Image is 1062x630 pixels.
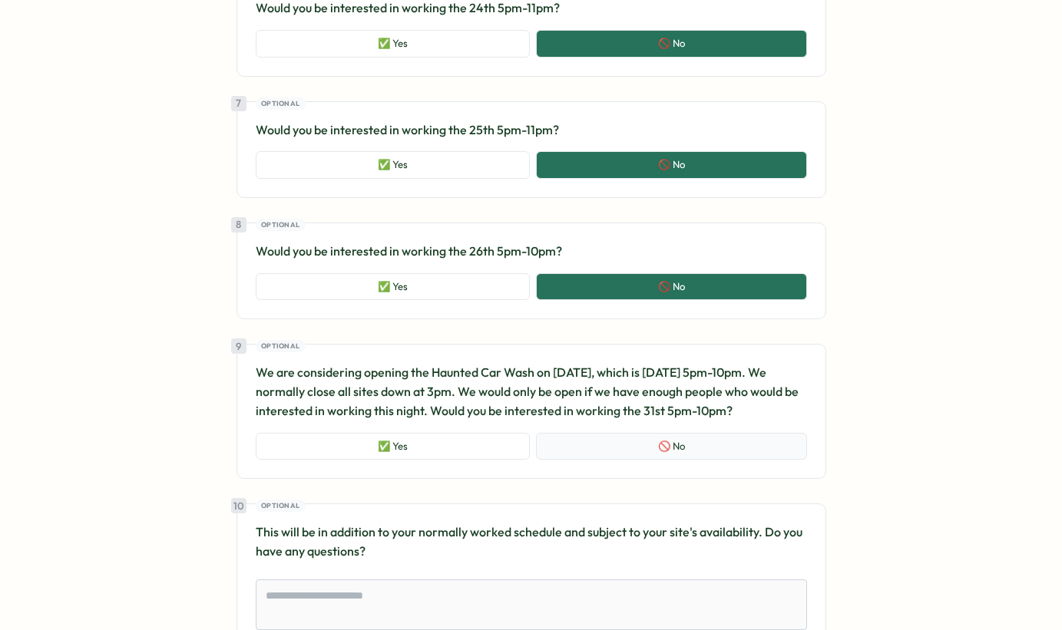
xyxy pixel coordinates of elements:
span: Optional [261,500,299,511]
span: Optional [261,98,299,109]
div: 7 [231,96,246,111]
span: Optional [261,341,299,351]
button: ✅ Yes [256,273,530,301]
p: We are considering opening the Haunted Car Wash on [DATE], which is [DATE] 5pm-10pm. We normally ... [256,363,807,420]
span: Optional [261,219,299,230]
p: This will be in addition to your normally worked schedule and subject to your site's availability... [256,523,807,561]
button: 🚫 No [536,151,807,179]
div: 8 [231,217,246,233]
button: 🚫 No [536,273,807,301]
button: ✅ Yes [256,30,530,58]
div: 10 [231,498,246,513]
p: Would you be interested in working the 26th 5pm-10pm? [256,242,807,261]
button: 🚫 No [536,30,807,58]
button: ✅ Yes [256,151,530,179]
button: ✅ Yes [256,433,530,460]
button: 🚫 No [536,433,807,460]
p: Would you be interested in working the 25th 5pm-11pm? [256,120,807,140]
div: 9 [231,338,246,354]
